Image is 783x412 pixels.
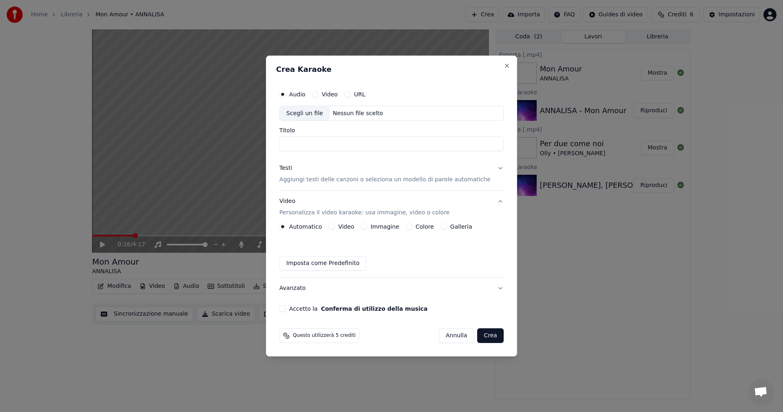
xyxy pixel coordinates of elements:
label: Audio [289,91,305,97]
p: Aggiungi testi delle canzoni o seleziona un modello di parole automatiche [279,176,491,184]
label: Automatico [289,224,322,229]
div: Scegli un file [280,106,330,121]
h2: Crea Karaoke [276,66,507,73]
div: VideoPersonalizza il video karaoke: usa immagine, video o colore [279,223,504,277]
div: Testi [279,165,292,173]
label: Video [322,91,338,97]
span: Questo utilizzerà 5 crediti [293,332,356,339]
label: Titolo [279,128,504,134]
label: URL [354,91,365,97]
label: Colore [416,224,434,229]
label: Video [338,224,354,229]
label: Galleria [450,224,472,229]
button: Avanzato [279,278,504,299]
p: Personalizza il video karaoke: usa immagine, video o colore [279,209,449,217]
button: Accetto la [321,306,428,312]
button: Imposta come Predefinito [279,256,366,271]
label: Immagine [371,224,399,229]
label: Accetto la [289,306,427,312]
div: Video [279,198,449,217]
button: VideoPersonalizza il video karaoke: usa immagine, video o colore [279,191,504,224]
div: Nessun file scelto [330,109,386,118]
button: Annulla [439,328,474,343]
button: TestiAggiungi testi delle canzoni o seleziona un modello di parole automatiche [279,158,504,191]
button: Crea [478,328,504,343]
